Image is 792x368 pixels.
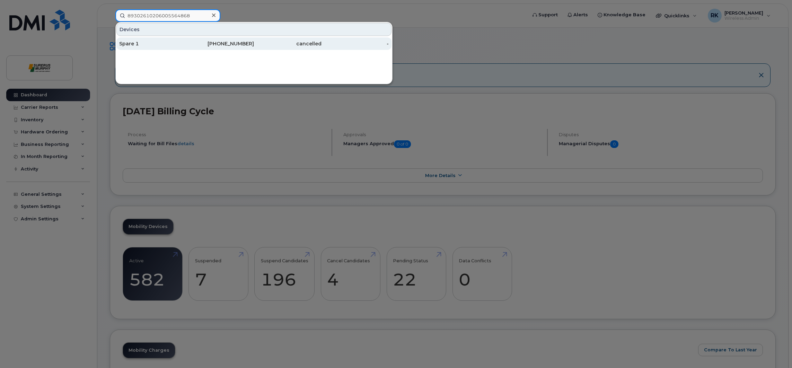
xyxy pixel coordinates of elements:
div: - [322,40,389,47]
div: cancelled [254,40,322,47]
div: Devices [116,23,391,36]
div: Spare 1 [119,40,187,47]
a: Spare 1[PHONE_NUMBER]cancelled- [116,37,391,50]
div: [PHONE_NUMBER] [187,40,254,47]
